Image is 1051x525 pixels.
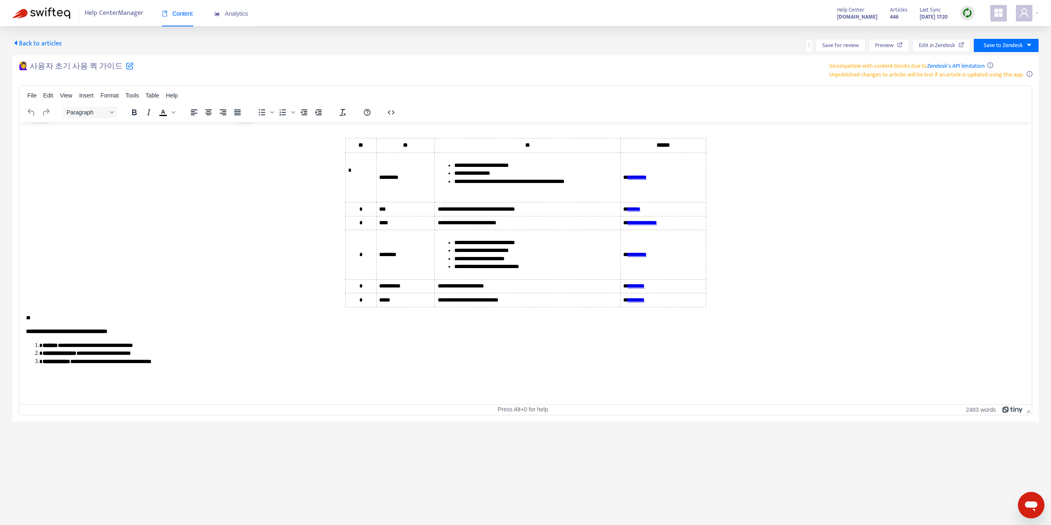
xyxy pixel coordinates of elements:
[187,107,201,118] button: Align left
[276,107,297,118] div: Numbered list
[816,39,866,52] button: Save for review
[60,92,72,99] span: View
[63,107,117,118] button: Block Paragraph
[890,5,907,14] span: Articles
[39,107,53,118] button: Redo
[230,107,244,118] button: Justify
[166,92,178,99] span: Help
[216,107,230,118] button: Align right
[1018,492,1044,518] iframe: 메시징 창을 시작하는 버튼
[974,39,1039,52] button: Save to Zendeskcaret-down
[1027,71,1032,77] span: info-circle
[297,107,311,118] button: Decrease indent
[360,107,374,118] button: Help
[890,12,899,21] strong: 446
[994,8,1004,18] span: appstore
[43,92,53,99] span: Edit
[142,107,156,118] button: Italic
[85,5,143,21] span: Help Center Manager
[156,107,177,118] div: Text color Black
[1019,8,1029,18] span: user
[966,406,996,413] button: 2483 words
[162,10,193,17] span: Content
[145,92,159,99] span: Table
[919,41,955,50] span: Edit in Zendesk
[255,107,275,118] div: Bullet list
[311,107,325,118] button: Increase indent
[837,5,864,14] span: Help Center
[12,40,19,46] span: caret-left
[202,107,216,118] button: Align center
[984,41,1023,50] span: Save to Zendesk
[987,62,993,68] span: info-circle
[829,61,985,71] span: Incompatible with content blocks due to
[19,122,1032,404] iframe: Rich Text Area
[214,10,248,17] span: Analytics
[12,38,62,49] span: Back to articles
[162,11,168,17] span: book
[806,42,812,48] span: more
[24,107,38,118] button: Undo
[66,109,107,116] span: Paragraph
[214,11,220,17] span: area-chart
[336,107,350,118] button: Clear formatting
[822,41,859,50] span: Save for review
[837,12,878,21] a: [DOMAIN_NAME]
[1023,405,1032,415] div: Press the Up and Down arrow keys to resize the editor.
[875,41,894,50] span: Preview
[100,92,119,99] span: Format
[127,107,141,118] button: Bold
[27,92,37,99] span: File
[920,12,948,21] strong: [DATE] 17:20
[1026,42,1032,48] span: caret-down
[126,92,139,99] span: Tools
[1002,406,1023,413] a: Powered by Tiny
[356,406,689,413] div: Press Alt+0 for help
[962,8,973,18] img: sync.dc5367851b00ba804db3.png
[829,70,1024,79] span: Unpublished changes to articles will be lost if an article is updated using this app.
[912,39,971,52] button: Edit in Zendesk
[920,5,941,14] span: Last Sync
[868,39,909,52] button: Preview
[927,61,985,71] a: Zendesk's API limitation
[12,7,70,19] img: Swifteq
[19,62,134,76] h5: 🙋‍♀️ 사용자 초기 사용 퀵 가이드
[79,92,94,99] span: Insert
[806,39,812,52] button: more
